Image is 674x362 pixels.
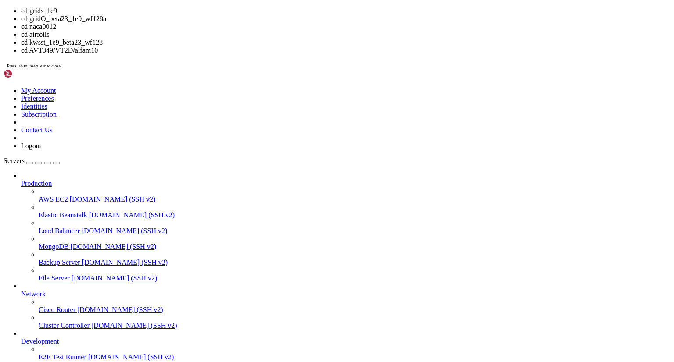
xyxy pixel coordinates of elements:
x-row: :: compiler -- latest [4,78,559,85]
a: AWS EC2 [DOMAIN_NAME] (SSH v2) [39,195,670,203]
x-row: grids_1e9_beta23_rough/ grids_2e6_10.2_b0/ grids_2e6_indown/ grids_2e6_outdown_b0/ [4,190,559,197]
li: cd grids_1e9 [21,7,670,15]
span: Backup Server [39,259,80,266]
li: Elastic Beanstalk [DOMAIN_NAME] (SSH v2) [39,203,670,219]
span: ‘grid1.cgns’ -> ‘/home/leca/eautomatux/AVT349/VT2D/alfam10/grids_1e9_beta23_rough_wf128a/grid1.cgns’ [4,242,355,249]
li: Development [21,330,670,361]
span: Network [21,290,46,298]
x-row: [leca@asterux grids_1e9]$ mkdir /home/leca/eautomatux/AVT349/VT2D/alfam10/grids_1e9_beta23_rough_... [4,227,559,234]
x-row: :: vtune -- latest [4,205,559,212]
a: E2E Test Runner [DOMAIN_NAME] (SSH v2) [39,353,670,361]
x-row: :: clck -- latest [4,71,559,78]
span: ‘grid5.cgns’ -> ‘/home/leca/eautomatux/AVT349/VT2D/alfam10/grids_1e9_beta23_rough_wf128a/grid5.cgns’ [4,272,355,279]
a: Production [21,180,670,188]
x-row: Info: _geo files written for iproc = 14 [4,153,559,160]
a: Cisco Router [DOMAIN_NAME] (SSH v2) [39,306,670,314]
li: E2E Test Runner [DOMAIN_NAME] (SSH v2) [39,345,670,361]
span: File Server [39,274,70,282]
x-row: :: dal -- latest [4,85,559,93]
x-row: :: intelpython -- latest [4,138,559,145]
x-row: :: ipp -- latest [4,145,559,153]
x-row: :: advisor -- latest [4,56,559,63]
x-row: Info: _geo files written for iproc = 7 [4,100,559,108]
x-row: Info: _geo files written for iproc = 13 [4,145,559,153]
x-row: :: itac -- latest [4,167,559,175]
span: [DOMAIN_NAME] (SSH v2) [91,322,177,329]
x-row: :: oneAPI environment initialized :: [4,212,559,220]
x-row: grids_1e9_rough/ grids_2e6_9.8/ grids_2e6_inup/ grids_2e6_outup_b0/ [4,205,559,212]
x-row: Activate the web console with: systemctl enable --now cockpit.socket [4,4,559,11]
x-row: Info: _geo files written for iproc = 2 [4,63,559,71]
div: (24, 30) [92,227,96,234]
x-row: :: inspector -- latest [4,130,559,138]
a: My Account [21,87,56,94]
x-row: logout [4,287,559,294]
x-row: :: tbb -- latest [4,190,559,197]
span: [DOMAIN_NAME] (SSH v2) [72,274,158,282]
a: Preferences [21,95,54,102]
x-row: Info: _geo files written for iproc = 11 [4,130,559,138]
x-row: -bash: BASH_VERSION = [DATE](1)-release [4,41,559,48]
a: File Server [DOMAIN_NAME] (SSH v2) [39,274,670,282]
a: Subscription [21,110,57,118]
x-row: Info: _geo files written for iproc = 5 [4,85,559,93]
span: [DOMAIN_NAME] (SSH v2) [88,353,174,361]
x-row: Info: _geo files written for iproc = 12 [4,138,559,145]
x-row: Info: _geo files written for iproc = 16 [4,167,559,175]
x-row: grids_1e9_beta23_rough_wf128/ grids_2e6_9/ grids_2e6_indown_b0/ grids_2e6_outup/ [4,197,559,205]
x-row: :: mkl -- latest [4,175,559,182]
span: [DOMAIN_NAME] (SSH v2) [70,195,156,203]
li: Network [21,282,670,330]
li: Load Balancer [DOMAIN_NAME] (SSH v2) [39,219,670,235]
x-row: [leca@asterux grids_1e9]$ cp -rv *.cgns /home/leca/eautomatux/AVT349/VT2D/alfam10/grids_1e9_beta2... [4,234,559,242]
x-row: Info: _geo files written for iproc = 15 [4,160,559,167]
span: Cisco Router [39,306,75,313]
span: ‘grid2.cgns’ -> ‘/home/leca/eautomatux/AVT349/VT2D/alfam10/grids_1e9_beta23_rough_wf128a/grid2.cgns’ [4,249,355,256]
li: cd naca0012 [21,23,670,31]
x-row: :: dpl -- latest [4,123,559,130]
a: Network [21,290,670,298]
a: Elastic Beanstalk [DOMAIN_NAME] (SSH v2) [39,211,670,219]
x-row: :: ippcp -- latest [4,153,559,160]
x-row: :: debugger -- latest [4,93,559,100]
span: ‘grid4.cgns’ -> ‘/home/leca/eautomatux/AVT349/VT2D/alfam10/grids_1e9_beta23_rough_wf128a/grid4.cgns’ [4,264,355,271]
span: Development [21,337,59,345]
span: [DOMAIN_NAME] (SSH v2) [77,306,163,313]
span: Cluster Controller [39,322,90,329]
x-row: grids_2e6_10.2/ grids_2e6_beta23/ grids_2e6_outdown/ grids_2e6_tiltv/ [4,220,559,227]
a: Logout [21,142,41,149]
x-row: Info: _geo files written for iproc = 6 [4,93,559,100]
x-row: grids_2e6/ grids_2e6_9.8_b0/ grids_2e6_inup_b0/ grids_2e6_tiltfs/ [4,212,559,220]
li: Backup Server [DOMAIN_NAME] (SSH v2) [39,251,670,266]
x-row: Info: _geo files written for iproc = 3 [4,71,559,78]
span: Servers [4,157,25,164]
x-row: Last login: [DATE] from [TECHNICAL_ID] [4,18,559,26]
a: Development [21,337,670,345]
x-row: :: initializing oneAPI environment ... [4,33,559,41]
li: AWS EC2 [DOMAIN_NAME] (SSH v2) [39,188,670,203]
x-row: ################################# [4,18,559,26]
x-row: Processing took 2.5 seconds [4,175,559,182]
x-row: :: dev-utilities -- latest [4,100,559,108]
span: [DOMAIN_NAME] (SSH v2) [82,259,168,266]
x-row: :: mpi -- latest [4,182,559,190]
span: E2E Test Runner [39,353,86,361]
a: Identities [21,103,47,110]
img: Shellngn [4,69,54,78]
x-row: :: ccl -- latest [4,63,559,71]
span: MongoDB [39,243,68,250]
li: File Server [DOMAIN_NAME] (SSH v2) [39,266,670,282]
x-row: [leca@eautomatux ~]$ cd [4,227,559,234]
div: (0, 39) [4,294,7,302]
li: cd airfoils [21,31,670,39]
li: cd AVT349/VT2D/alfam10 [21,46,670,54]
x-row: [leca@asterux grids_1e9]$ exit [4,279,559,287]
a: Load Balancer [DOMAIN_NAME] (SSH v2) [39,227,670,235]
a: MongoDB [DOMAIN_NAME] (SSH v2) [39,243,670,251]
li: cd kwsst_1e9_beta23_wf128 [21,39,670,46]
span: ‘grid3.cgns’ -> ‘/home/leca/eautomatux/AVT349/VT2D/alfam10/grids_1e9_beta23_rough_wf128a/grid3.cgns’ [4,257,355,264]
span: Production [21,180,52,187]
x-row: Info: _geo files written for iproc = 8 [4,108,559,115]
x-row: args: Using "$@" for [DOMAIN_NAME] arguments: [4,48,559,56]
x-row: Info: Writing geo files: [4,41,559,48]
